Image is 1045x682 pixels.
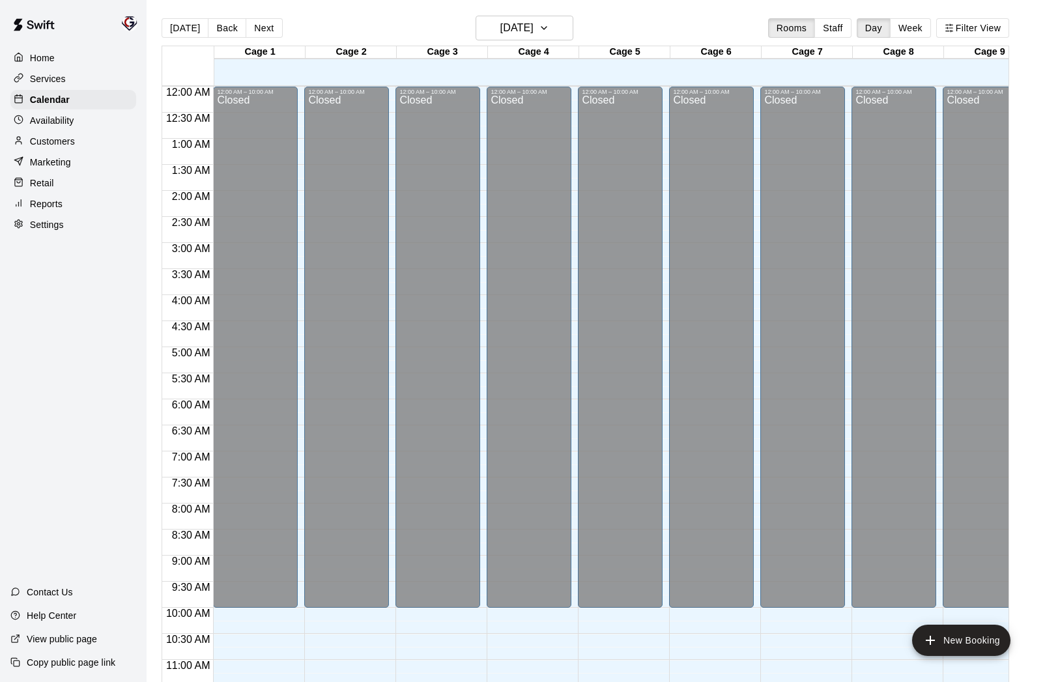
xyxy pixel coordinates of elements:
a: Marketing [10,152,136,172]
div: 12:00 AM – 10:00 AM [308,89,385,95]
div: 12:00 AM – 10:00 AM: Closed [760,87,845,608]
div: 12:00 AM – 10:00 AM [399,89,476,95]
button: Back [208,18,246,38]
span: 7:30 AM [169,477,214,489]
p: Reports [30,197,63,210]
div: 12:00 AM – 10:00 AM: Closed [213,87,298,608]
span: 4:00 AM [169,295,214,306]
div: 12:00 AM – 10:00 AM: Closed [943,87,1027,608]
button: add [912,625,1010,656]
div: 12:00 AM – 10:00 AM: Closed [852,87,936,608]
div: Mike Colangelo (Owner) [119,10,147,36]
span: 11:00 AM [163,660,214,671]
p: Availability [30,114,74,127]
div: Closed [491,95,567,612]
p: Customers [30,135,75,148]
span: 5:30 AM [169,373,214,384]
a: Settings [10,215,136,234]
div: Closed [855,95,932,612]
p: Home [30,51,55,64]
span: 9:00 AM [169,556,214,567]
span: 2:30 AM [169,217,214,228]
span: 4:30 AM [169,321,214,332]
button: [DATE] [162,18,208,38]
div: Closed [947,95,1024,612]
div: Cage 2 [306,46,397,59]
div: 12:00 AM – 10:00 AM: Closed [578,87,663,608]
div: Closed [217,95,294,612]
a: Availability [10,111,136,130]
a: Retail [10,173,136,193]
span: 12:30 AM [163,113,214,124]
button: Staff [814,18,852,38]
div: Cage 1 [214,46,306,59]
button: Filter View [936,18,1009,38]
p: Contact Us [27,586,73,599]
div: Cage 7 [762,46,853,59]
img: Mike Colangelo (Owner) [122,16,137,31]
span: 6:00 AM [169,399,214,410]
div: 12:00 AM – 10:00 AM: Closed [487,87,571,608]
p: Help Center [27,609,76,622]
span: 10:30 AM [163,634,214,645]
h6: [DATE] [500,19,534,37]
div: 12:00 AM – 10:00 AM [947,89,1024,95]
button: Rooms [768,18,815,38]
p: Calendar [30,93,70,106]
p: Copy public page link [27,656,115,669]
p: Settings [30,218,64,231]
div: 12:00 AM – 10:00 AM [217,89,294,95]
div: 12:00 AM – 10:00 AM: Closed [304,87,389,608]
button: [DATE] [476,16,573,40]
div: Cage 3 [397,46,488,59]
div: 12:00 AM – 10:00 AM [582,89,659,95]
span: 3:30 AM [169,269,214,280]
span: 6:30 AM [169,425,214,436]
div: Closed [308,95,385,612]
span: 1:00 AM [169,139,214,150]
p: View public page [27,632,97,646]
div: Customers [10,132,136,151]
a: Services [10,69,136,89]
span: 10:00 AM [163,608,214,619]
a: Home [10,48,136,68]
div: Cage 5 [579,46,670,59]
div: Cage 8 [853,46,944,59]
p: Retail [30,177,54,190]
a: Calendar [10,90,136,109]
div: Closed [399,95,476,612]
div: Cage 4 [488,46,579,59]
a: Reports [10,194,136,214]
div: 12:00 AM – 10:00 AM: Closed [395,87,480,608]
span: 5:00 AM [169,347,214,358]
div: 12:00 AM – 10:00 AM [764,89,841,95]
div: 12:00 AM – 10:00 AM [491,89,567,95]
button: Day [857,18,891,38]
span: 3:00 AM [169,243,214,254]
div: 12:00 AM – 10:00 AM: Closed [669,87,754,608]
button: Week [890,18,931,38]
p: Services [30,72,66,85]
span: 9:30 AM [169,582,214,593]
p: Marketing [30,156,71,169]
div: Closed [764,95,841,612]
div: 12:00 AM – 10:00 AM [673,89,750,95]
span: 8:30 AM [169,530,214,541]
span: 2:00 AM [169,191,214,202]
span: 12:00 AM [163,87,214,98]
div: Closed [673,95,750,612]
div: Cage 9 [944,46,1035,59]
button: Next [246,18,282,38]
div: Closed [582,95,659,612]
div: Cage 6 [670,46,762,59]
span: 1:30 AM [169,165,214,176]
div: 12:00 AM – 10:00 AM [855,89,932,95]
